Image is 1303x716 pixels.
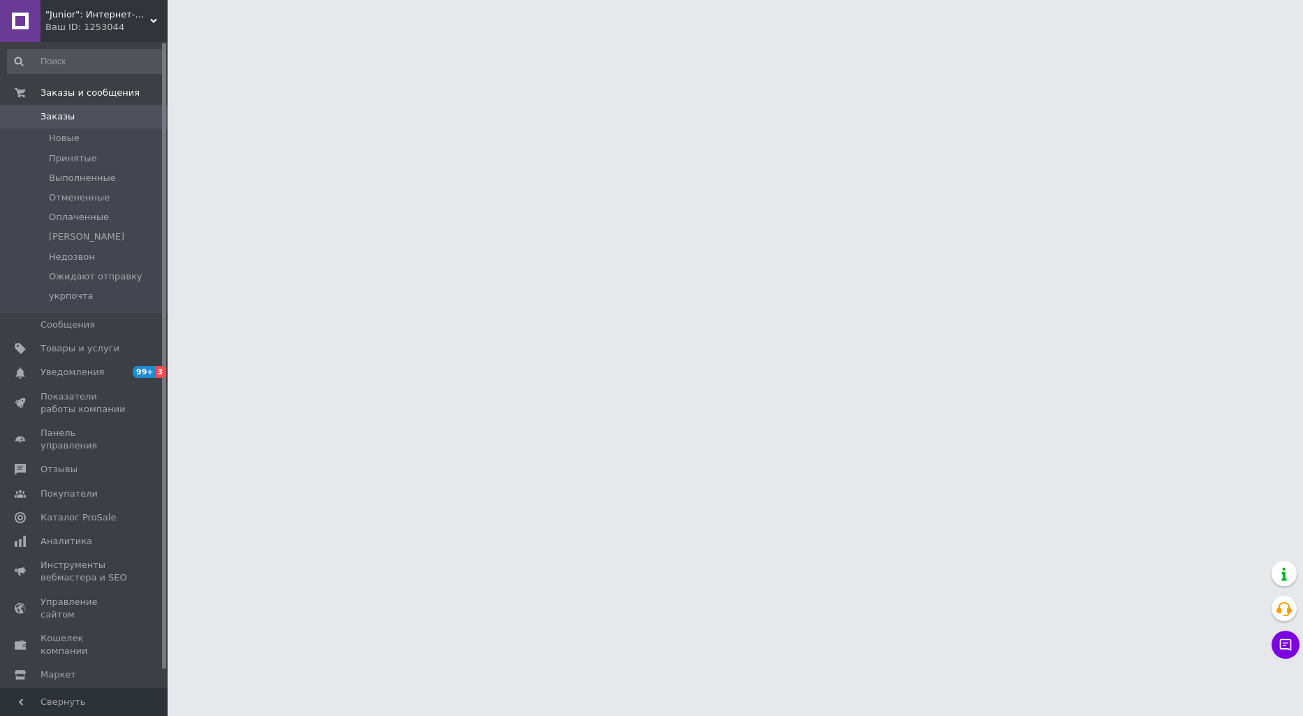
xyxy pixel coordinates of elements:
[41,427,129,452] span: Панель управления
[41,632,129,657] span: Кошелек компании
[156,366,167,378] span: 3
[41,463,78,476] span: Отзывы
[41,559,129,584] span: Инструменты вебмастера и SEO
[49,152,97,165] span: Принятые
[49,231,124,243] span: [PERSON_NAME]
[49,172,116,184] span: Выполненные
[133,366,156,378] span: 99+
[41,668,76,681] span: Маркет
[41,390,129,416] span: Показатели работы компании
[41,319,95,331] span: Сообщения
[7,49,165,74] input: Поиск
[49,132,80,145] span: Новые
[49,191,110,204] span: Отмененные
[41,87,140,99] span: Заказы и сообщения
[49,251,95,263] span: Недозвон
[49,270,142,283] span: Ожидают отправку
[41,110,75,123] span: Заказы
[49,290,93,302] span: укрпочта
[45,8,150,21] span: "Junior": Интернет-магазин детской одежды — дома, на прогулки, в школу и на праздники
[49,211,109,224] span: Оплаченные
[41,366,104,379] span: Уведомления
[1272,631,1300,659] button: Чат с покупателем
[41,342,119,355] span: Товары и услуги
[41,488,98,500] span: Покупатели
[41,596,129,621] span: Управление сайтом
[41,511,116,524] span: Каталог ProSale
[41,535,92,548] span: Аналитика
[45,21,168,34] div: Ваш ID: 1253044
